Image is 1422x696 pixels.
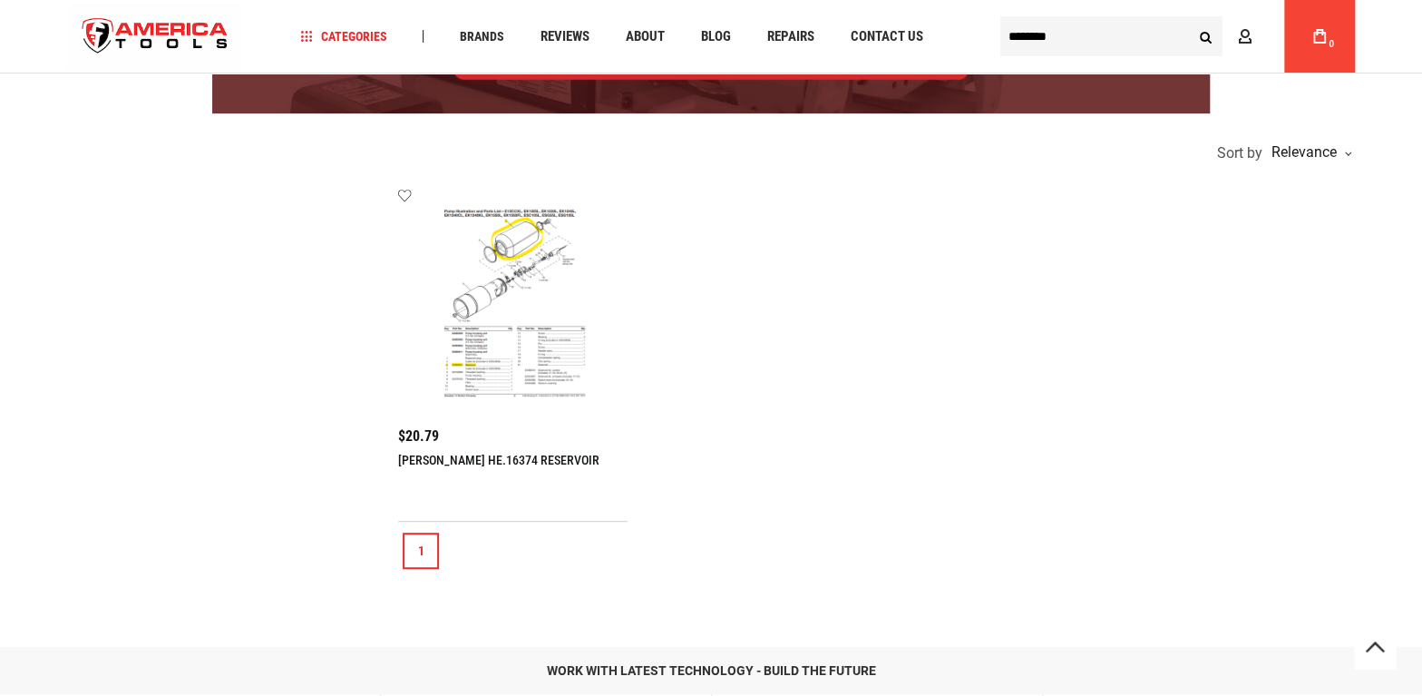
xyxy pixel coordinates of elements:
[67,3,243,71] a: store logo
[452,25,512,49] a: Brands
[1329,39,1334,49] span: 0
[67,3,243,71] img: America Tools
[693,25,739,49] a: Blog
[1217,146,1262,161] span: Sort by
[398,453,599,467] a: [PERSON_NAME] HE.16374 RESERVOIR
[701,30,731,44] span: Blog
[398,429,439,444] span: $20.79
[626,30,665,44] span: About
[767,30,814,44] span: Repairs
[292,25,395,49] a: Categories
[460,30,504,43] span: Brands
[1267,145,1350,160] div: Relevance
[300,30,387,43] span: Categories
[759,25,823,49] a: Repairs
[1188,19,1222,54] button: Search
[851,30,923,44] span: Contact Us
[416,206,609,399] img: GREENLEE HE.16374 RESERVOIR
[541,30,589,44] span: Reviews
[403,533,439,569] a: 1
[618,25,673,49] a: About
[532,25,598,49] a: Reviews
[842,25,931,49] a: Contact Us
